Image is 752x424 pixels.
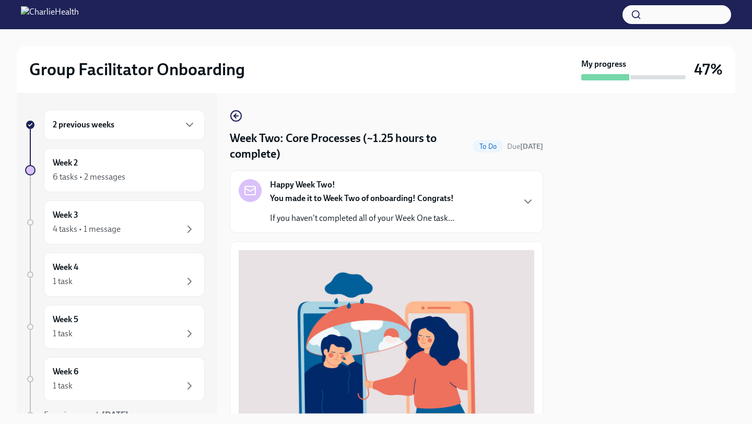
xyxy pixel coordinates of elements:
[270,179,335,191] strong: Happy Week Two!
[29,59,245,80] h2: Group Facilitator Onboarding
[25,305,205,349] a: Week 51 task
[21,6,79,23] img: CharlieHealth
[53,366,78,378] h6: Week 6
[53,119,114,131] h6: 2 previous weeks
[53,276,73,287] div: 1 task
[25,253,205,297] a: Week 41 task
[53,223,121,235] div: 4 tasks • 1 message
[53,157,78,169] h6: Week 2
[102,410,128,420] strong: [DATE]
[53,314,78,325] h6: Week 5
[53,209,78,221] h6: Week 3
[53,380,73,392] div: 1 task
[581,58,626,70] strong: My progress
[473,143,503,150] span: To Do
[44,110,205,140] div: 2 previous weeks
[44,410,128,420] span: Experience ends
[25,148,205,192] a: Week 26 tasks • 2 messages
[25,201,205,244] a: Week 34 tasks • 1 message
[270,213,454,224] p: If you haven't completed all of your Week One task...
[53,328,73,339] div: 1 task
[520,142,543,151] strong: [DATE]
[25,357,205,401] a: Week 61 task
[230,131,469,162] h4: Week Two: Core Processes (~1.25 hours to complete)
[507,142,543,151] span: Due
[694,60,723,79] h3: 47%
[53,262,78,273] h6: Week 4
[270,193,454,203] strong: You made it to Week Two of onboarding! Congrats!
[507,142,543,151] span: September 29th, 2025 09:00
[53,171,125,183] div: 6 tasks • 2 messages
